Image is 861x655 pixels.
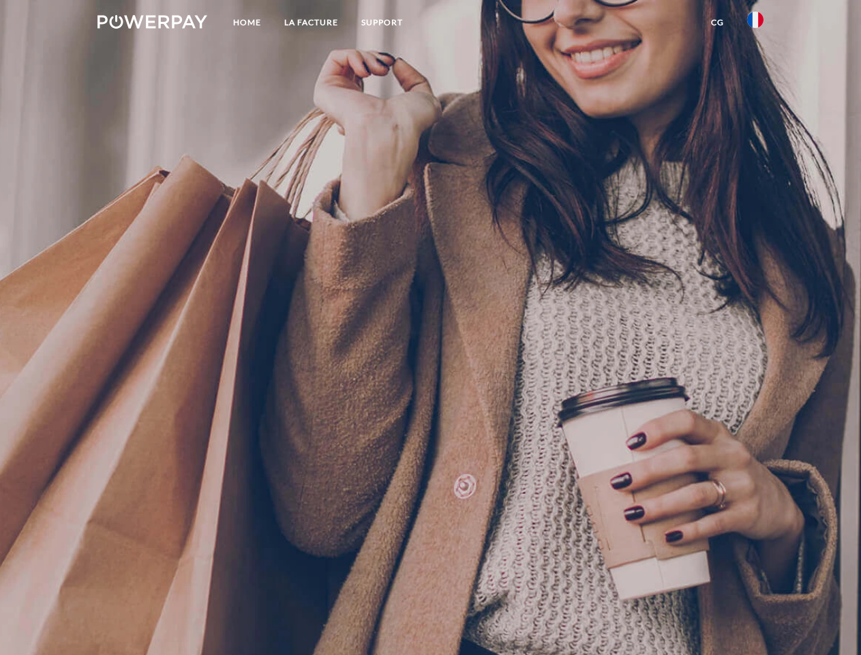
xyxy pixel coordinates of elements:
[747,12,764,28] img: fr
[97,15,207,29] img: logo-powerpay-white.svg
[699,10,736,35] a: CG
[222,10,273,35] a: Home
[350,10,414,35] a: Support
[273,10,350,35] a: LA FACTURE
